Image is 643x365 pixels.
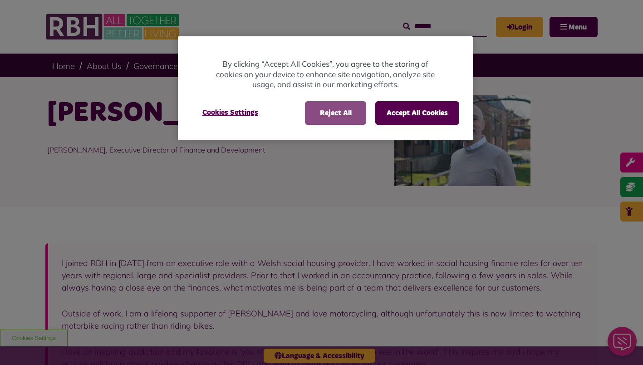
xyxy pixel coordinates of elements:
[178,36,473,140] div: Privacy
[305,101,366,125] button: Reject All
[178,36,473,140] div: Cookie banner
[214,59,437,90] p: By clicking “Accept All Cookies”, you agree to the storing of cookies on your device to enhance s...
[191,101,269,124] button: Cookies Settings
[375,101,459,125] button: Accept All Cookies
[5,3,34,32] div: Close Web Assistant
